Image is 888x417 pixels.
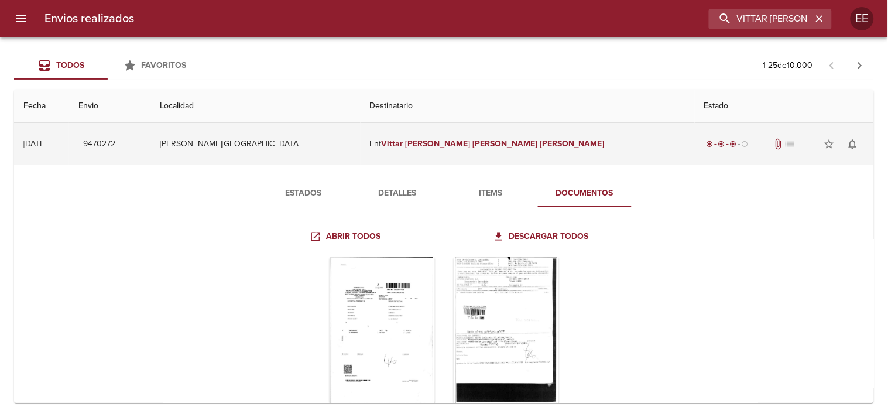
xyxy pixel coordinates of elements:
[150,90,360,123] th: Localidad
[847,138,859,150] span: notifications_none
[307,226,385,248] a: Abrir todos
[709,9,812,29] input: buscar
[773,138,784,150] span: Tiene documentos adjuntos
[69,90,151,123] th: Envio
[23,139,46,149] div: [DATE]
[56,60,84,70] span: Todos
[83,137,115,152] span: 9470272
[358,186,437,201] span: Detalles
[730,141,737,148] span: radio_button_checked
[851,7,874,30] div: Abrir información de usuario
[545,186,625,201] span: Documentos
[257,179,632,207] div: Tabs detalle de guia
[361,90,695,123] th: Destinatario
[742,141,749,148] span: radio_button_unchecked
[472,139,537,149] em: [PERSON_NAME]
[818,132,841,156] button: Agregar a favoritos
[312,230,380,244] span: Abrir todos
[142,60,187,70] span: Favoritos
[784,138,796,150] span: No tiene pedido asociado
[540,139,605,149] em: [PERSON_NAME]
[718,141,725,148] span: radio_button_checked
[44,9,134,28] h6: Envios realizados
[491,226,594,248] a: Descargar todos
[704,138,751,150] div: En viaje
[451,186,531,201] span: Items
[495,230,589,244] span: Descargar todos
[14,52,201,80] div: Tabs Envios
[150,123,360,165] td: [PERSON_NAME][GEOGRAPHIC_DATA]
[382,139,403,149] em: Vittar
[454,257,559,404] div: Arir imagen
[264,186,344,201] span: Estados
[78,134,120,155] button: 9470272
[846,52,874,80] span: Pagina siguiente
[361,123,695,165] td: Ent
[851,7,874,30] div: EE
[14,90,69,123] th: Fecha
[824,138,835,150] span: star_border
[7,5,35,33] button: menu
[330,257,435,404] div: Arir imagen
[818,59,846,71] span: Pagina anterior
[841,132,865,156] button: Activar notificaciones
[707,141,714,148] span: radio_button_checked
[763,60,813,71] p: 1 - 25 de 10.000
[406,139,471,149] em: [PERSON_NAME]
[695,90,874,123] th: Estado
